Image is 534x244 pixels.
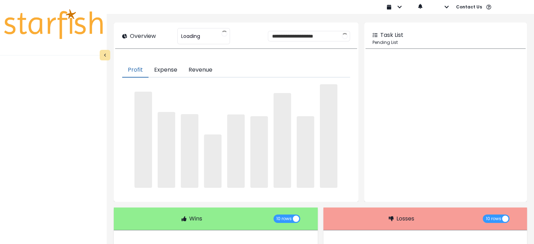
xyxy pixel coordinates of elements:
span: ‌ [158,112,175,188]
span: 10 rows [486,215,501,223]
span: Loading [181,29,200,44]
span: ‌ [227,114,245,188]
button: Expense [149,63,183,78]
p: Pending List [373,39,519,46]
p: Losses [396,215,414,223]
p: Wins [189,215,202,223]
span: ‌ [297,116,314,188]
span: ‌ [320,84,337,188]
button: Revenue [183,63,218,78]
span: ‌ [273,93,291,188]
p: Overview [130,32,156,40]
span: ‌ [181,114,198,188]
span: 10 rows [276,215,292,223]
span: ‌ [134,92,152,188]
span: ‌ [250,116,268,188]
p: Task List [380,31,403,39]
button: Profit [122,63,149,78]
span: ‌ [204,134,222,188]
